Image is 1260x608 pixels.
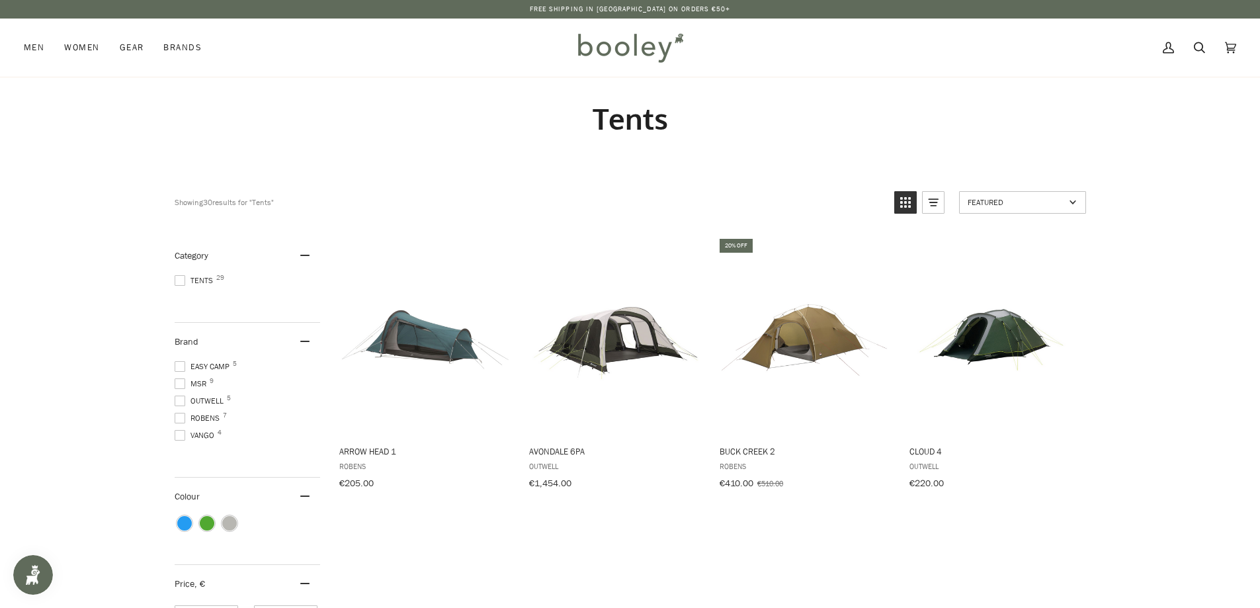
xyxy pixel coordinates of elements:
span: Price [175,578,205,590]
span: Colour: Green [200,516,214,531]
span: Robens [720,460,891,472]
div: 20% off [720,239,753,253]
span: Category [175,249,208,262]
a: Men [24,19,54,77]
b: 30 [203,196,212,208]
span: Cloud 4 [909,445,1081,457]
span: Brand [175,335,198,348]
a: Buck Creek 2 [718,237,893,494]
span: Colour: Grey [222,516,237,531]
span: Easy Camp [175,361,233,372]
span: Outwell [909,460,1081,472]
span: 7 [223,412,227,419]
span: Buck Creek 2 [720,445,891,457]
span: Avondale 6PA [529,445,700,457]
span: Featured [968,196,1065,208]
a: Sort options [959,191,1086,214]
span: Robens [339,460,511,472]
a: Cloud 4 [907,237,1083,494]
span: 9 [210,378,214,384]
div: Showing results for "Tents" [175,191,884,214]
span: Outwell [175,395,228,407]
span: Robens [175,412,224,424]
a: View list mode [922,191,945,214]
span: Outwell [529,460,700,472]
span: Women [64,41,99,54]
span: Vango [175,429,218,441]
span: 5 [233,361,237,367]
span: 29 [216,275,224,281]
span: €205.00 [339,477,374,490]
img: Robens Arrow Head 1 Blue - Booley Galway [337,248,513,423]
a: Women [54,19,109,77]
span: Arrow Head 1 [339,445,511,457]
span: €510.00 [757,478,783,489]
a: Brands [153,19,212,77]
span: 5 [227,395,231,402]
h1: Tents [175,101,1086,137]
span: Tents [175,275,217,286]
span: Gear [120,41,144,54]
img: Booley [572,28,688,67]
img: Outwell Cloud 4 - Green Booley Galway [907,248,1083,423]
p: Free Shipping in [GEOGRAPHIC_DATA] on Orders €50+ [530,4,731,15]
img: Robens Buck Creek 2 Green Vineyard - Booley Galway [718,248,893,423]
span: Colour [175,490,210,503]
span: , € [194,578,205,590]
span: €410.00 [720,477,753,490]
span: Brands [163,41,202,54]
a: Arrow Head 1 [337,237,513,494]
a: Gear [110,19,154,77]
span: €1,454.00 [529,477,571,490]
img: Outwell Avondale 6PA - Booley Galway [527,248,702,423]
a: Avondale 6PA [527,237,702,494]
span: Men [24,41,44,54]
span: Colour: Blue [177,516,192,531]
iframe: Button to open loyalty program pop-up [13,555,53,595]
span: MSR [175,378,210,390]
span: €220.00 [909,477,944,490]
span: 4 [218,429,222,436]
a: View grid mode [894,191,917,214]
